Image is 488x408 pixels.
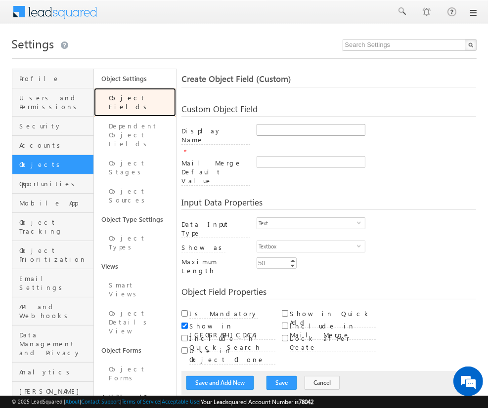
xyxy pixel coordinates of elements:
[20,367,91,376] span: Analytics
[20,141,91,150] span: Accounts
[189,355,275,364] a: Use in Object Clone
[181,105,477,117] div: Custom Object Field
[20,246,91,264] span: Object Prioritization
[12,136,94,155] a: Accounts
[290,318,376,326] a: Show in Quick Add
[181,135,251,144] a: Display Name
[94,210,176,229] a: Object Type Settings
[201,398,314,406] span: Your Leadsquared Account Number is
[20,302,91,320] span: API and Webhooks
[290,309,376,327] label: Show in Quick Add
[189,309,258,319] label: Is Mandatory
[289,258,297,263] a: Increment
[12,69,94,88] a: Profile
[94,182,176,210] a: Object Sources
[181,287,477,299] div: Object Field Properties
[162,398,200,405] a: Acceptable Use
[189,343,275,351] a: Include in Quick Search
[266,376,297,390] button: Save
[94,276,176,304] a: Smart Views
[257,218,357,229] span: Text
[186,376,254,390] button: Save and Add New
[134,304,179,318] em: Start Chat
[122,398,161,405] a: Terms of Service
[289,263,297,268] a: Decrement
[20,122,91,130] span: Security
[181,198,477,210] div: Input Data Properties
[94,69,176,88] a: Object Settings
[189,334,275,352] label: Include in Quick Search
[189,346,275,365] label: Use in Object Clone
[94,88,176,117] a: Object Fields
[94,257,176,276] a: Views
[189,322,275,340] label: Show in [GEOGRAPHIC_DATA]
[20,274,91,292] span: Email Settings
[290,334,376,352] label: Lock after Create
[20,199,91,207] span: Mobile App
[94,229,176,257] a: Object Types
[257,241,357,252] span: Textbox
[12,88,94,117] a: Users and Permissions
[12,213,94,241] a: Object Tracking
[94,304,176,341] a: Object Details View
[181,176,251,185] a: Mail Merge Default Value
[162,5,186,29] div: Minimize live chat window
[94,388,176,407] a: Activities and Scores
[257,257,267,269] div: 50
[181,73,291,84] span: Create Object Field (Custom)
[181,243,225,252] label: Show as
[12,174,94,194] a: Opportunities
[20,218,91,236] span: Object Tracking
[94,341,176,360] a: Object Forms
[290,343,376,351] a: Lock after Create
[66,398,80,405] a: About
[94,360,176,388] a: Object Forms
[12,36,54,51] span: Settings
[189,330,275,339] a: Show in [GEOGRAPHIC_DATA]
[20,330,91,357] span: Data Management and Privacy
[357,244,365,248] span: select
[12,269,94,297] a: Email Settings
[12,194,94,213] a: Mobile App
[12,363,94,382] a: Analytics
[189,309,258,318] a: Is Mandatory
[20,74,91,83] span: Profile
[17,52,42,65] img: d_60004797649_company_0_60004797649
[51,52,166,65] div: Chat with us now
[299,398,314,406] span: 78042
[82,398,121,405] a: Contact Support
[357,220,365,225] span: select
[12,117,94,136] a: Security
[13,91,180,296] textarea: Type your message and hit 'Enter'
[20,93,91,111] span: Users and Permissions
[290,330,376,339] a: Include in Mail Merge
[94,154,176,182] a: Object Stages
[305,376,340,390] button: Cancel
[12,241,94,269] a: Object Prioritization
[20,179,91,188] span: Opportunities
[343,39,477,51] input: Search Settings
[290,322,376,340] label: Include in Mail Merge
[181,220,251,238] label: Data Input Type
[181,159,251,186] label: Mail Merge Default Value
[12,326,94,363] a: Data Management and Privacy
[94,117,176,154] a: Dependent Object Fields
[181,126,251,145] label: Display Name
[12,382,94,401] a: [PERSON_NAME]
[12,297,94,326] a: API and Webhooks
[20,160,91,169] span: Objects
[181,257,251,275] label: Maximum Length
[181,229,251,237] a: Data Input Type
[20,387,91,396] span: [PERSON_NAME]
[181,243,225,251] a: Show as
[12,155,94,174] a: Objects
[12,397,314,407] span: © 2025 LeadSquared | | | | |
